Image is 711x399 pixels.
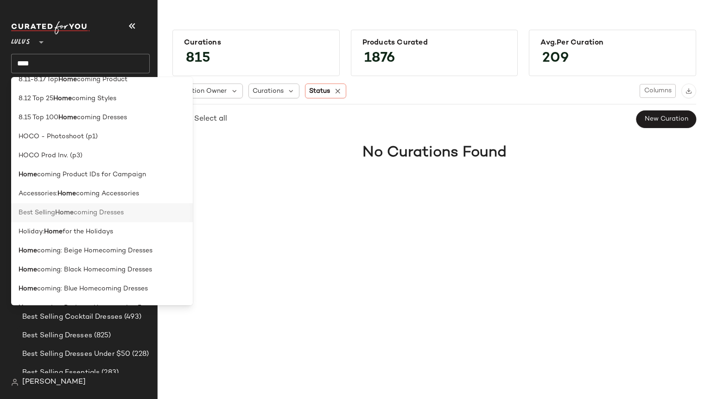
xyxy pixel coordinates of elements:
span: 8.11-8.17 Top [19,75,58,84]
span: coming: Blue Homecoming Dresses [37,284,148,294]
img: svg%3e [11,379,19,386]
b: Home [44,227,63,237]
span: (283) [100,367,119,378]
span: (228) [130,349,149,360]
span: Best Selling Cocktail Dresses [22,312,122,322]
span: 8.12 Top 25 [19,94,53,103]
span: Best Selling Dresses Under $50 [22,349,130,360]
span: coming Accessories [76,189,139,199]
span: 1876 [355,42,404,75]
span: coming Styles [72,94,116,103]
b: Home [58,113,77,122]
span: 8.15 Top 100 [19,113,58,122]
span: Best Selling [19,208,55,218]
span: Best Selling Essentials [22,367,100,378]
b: Home [57,189,76,199]
span: Lulus [11,32,30,48]
b: Home [55,208,74,218]
span: coming: Bodycon Homecoming Dresses [37,303,162,313]
b: Home [19,246,37,256]
span: [PERSON_NAME] [22,377,86,388]
span: coming: Black Homecoming Dresses [37,265,152,275]
b: Home [19,303,37,313]
span: coming: Beige Homecoming Dresses [37,246,152,256]
h1: No Curations Found [362,142,507,164]
span: Holiday: [19,227,44,237]
span: Curation Owner [177,86,227,96]
div: Curations [184,39,328,47]
span: (493) [122,312,141,322]
span: HOCO - Photoshoot (p1) [19,132,98,142]
span: Status [309,86,330,96]
div: Select all [194,114,227,125]
span: 815 [177,42,220,75]
span: Accessories: [19,189,57,199]
b: Home [19,170,37,180]
span: HOCO Prod Inv. (p3) [19,151,83,161]
span: coming Product IDs for Campaign [37,170,146,180]
span: coming Product [77,75,127,84]
span: (825) [92,330,111,341]
span: Columns [644,87,672,95]
span: coming Dresses [77,113,127,122]
button: New Curation [636,110,696,128]
button: Columns [640,84,676,98]
div: Products Curated [362,39,507,47]
b: Home [58,75,77,84]
span: Curations [253,86,284,96]
b: Home [19,284,37,294]
span: Best Selling Dresses [22,330,92,341]
span: for the Holidays [63,227,113,237]
span: coming Dresses [74,208,124,218]
b: Home [53,94,72,103]
img: cfy_white_logo.C9jOOHJF.svg [11,21,90,34]
span: 209 [533,42,578,75]
span: New Curation [644,116,688,123]
b: Home [19,265,37,275]
div: Avg.per Curation [540,39,685,47]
